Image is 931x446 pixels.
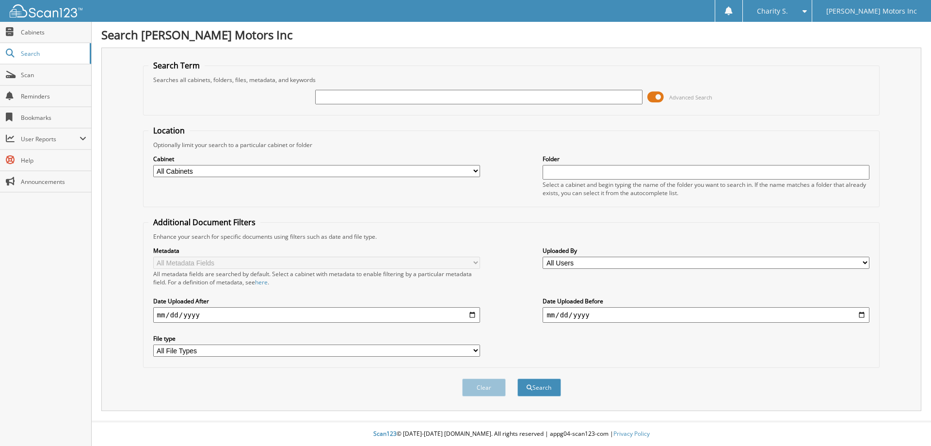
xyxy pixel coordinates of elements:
[148,125,190,136] legend: Location
[153,270,480,286] div: All metadata fields are searched by default. Select a cabinet with metadata to enable filtering b...
[255,278,268,286] a: here
[543,297,869,305] label: Date Uploaded Before
[21,92,86,100] span: Reminders
[21,114,86,122] span: Bookmarks
[21,28,86,36] span: Cabinets
[148,141,875,149] div: Optionally limit your search to a particular cabinet or folder
[543,181,869,197] div: Select a cabinet and begin typing the name of the folder you want to search in. If the name match...
[543,247,869,255] label: Uploaded By
[543,155,869,163] label: Folder
[517,379,561,396] button: Search
[148,232,875,241] div: Enhance your search for specific documents using filters such as date and file type.
[148,60,205,71] legend: Search Term
[373,429,397,438] span: Scan123
[543,307,869,323] input: end
[101,27,921,43] h1: Search [PERSON_NAME] Motors Inc
[613,429,650,438] a: Privacy Policy
[92,422,931,446] div: © [DATE]-[DATE] [DOMAIN_NAME]. All rights reserved | appg04-scan123-com |
[21,135,80,143] span: User Reports
[669,94,712,101] span: Advanced Search
[153,155,480,163] label: Cabinet
[21,178,86,186] span: Announcements
[148,76,875,84] div: Searches all cabinets, folders, files, metadata, and keywords
[153,307,480,323] input: start
[10,4,82,17] img: scan123-logo-white.svg
[21,71,86,79] span: Scan
[148,217,260,228] legend: Additional Document Filters
[462,379,506,396] button: Clear
[21,50,85,58] span: Search
[153,247,480,255] label: Metadata
[826,8,917,14] span: [PERSON_NAME] Motors Inc
[153,334,480,343] label: File type
[153,297,480,305] label: Date Uploaded After
[21,156,86,165] span: Help
[757,8,788,14] span: Charity S.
